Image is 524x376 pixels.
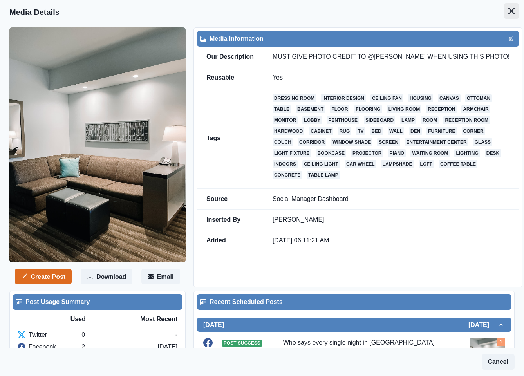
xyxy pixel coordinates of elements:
a: penthouse [327,116,359,124]
a: couch [273,138,293,146]
a: lobby [302,116,322,124]
a: canvas [438,94,461,102]
a: concrete [273,171,302,179]
div: Media Information [200,34,516,43]
a: lamp [400,116,416,124]
a: tv [356,127,365,135]
a: screen [377,138,400,146]
button: [DATE][DATE] [197,318,511,332]
a: armchair [461,105,490,113]
a: reception [426,105,457,113]
a: reception room [443,116,490,124]
div: Facebook [18,342,81,352]
td: Reusable [197,67,263,88]
div: Post Usage Summary [16,297,179,307]
a: furniture [426,127,457,135]
a: lampshade [381,160,414,168]
a: waiting room [410,149,450,157]
td: Added [197,230,263,251]
a: rug [338,127,352,135]
div: [DATE] [158,342,177,352]
img: svccili8vo3gdv9hmqbr [470,338,505,372]
p: Social Manager Dashboard [273,195,510,203]
a: sideboard [364,116,395,124]
a: bed [370,127,383,135]
span: Post Success [222,340,262,347]
a: dressing room [273,94,316,102]
a: monitor [273,116,298,124]
td: [DATE] 06:11:21 AM [263,230,519,251]
button: Cancel [482,354,515,370]
a: entertainment center [405,138,468,146]
a: piano [388,149,406,157]
button: Download [81,269,132,284]
a: coffee table [439,160,477,168]
td: Our Description [197,47,263,67]
button: Create Post [15,269,72,284]
td: Inserted By [197,210,263,230]
a: ottoman [465,94,492,102]
td: Yes [263,67,519,88]
a: corridor [298,138,326,146]
a: glass [473,138,492,146]
button: Close [504,3,519,19]
h2: [DATE] [203,321,224,329]
a: basement [296,105,325,113]
h2: [DATE] [468,321,497,329]
a: bookcase [316,149,346,157]
div: 0 [81,330,175,340]
div: Most Recent [124,315,177,324]
a: table [273,105,291,113]
img: svccili8vo3gdv9hmqbr [9,27,186,262]
div: Total Media Attached [497,338,505,346]
a: den [409,127,422,135]
a: living room [387,105,422,113]
td: MUST GIVE PHOTO CREDIT TO @[PERSON_NAME] WHEN USING THIS PHOTO! [263,47,519,67]
a: indoors [273,160,298,168]
a: lighting [454,149,480,157]
a: ceiling fan [370,94,403,102]
a: housing [408,94,433,102]
a: loft [419,160,434,168]
a: [PERSON_NAME] [273,216,324,223]
a: projector [351,149,383,157]
a: window shade [331,138,372,146]
td: Tags [197,88,263,189]
a: table lamp [307,171,340,179]
div: Recent Scheduled Posts [200,297,508,307]
a: flooring [354,105,382,113]
a: wall [388,127,404,135]
a: light fixture [273,149,311,157]
button: Email [141,269,180,284]
a: interior design [321,94,366,102]
a: floor [330,105,349,113]
div: 2 [81,342,157,352]
div: Twitter [18,330,81,340]
a: corner [462,127,485,135]
a: desk [485,149,501,157]
a: cabinet [309,127,333,135]
button: Edit [506,34,516,43]
a: room [421,116,439,124]
a: hardwood [273,127,304,135]
a: ceiling light [302,160,340,168]
div: Used [70,315,124,324]
div: - [175,330,177,340]
a: car wheel [345,160,376,168]
td: Source [197,189,263,210]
